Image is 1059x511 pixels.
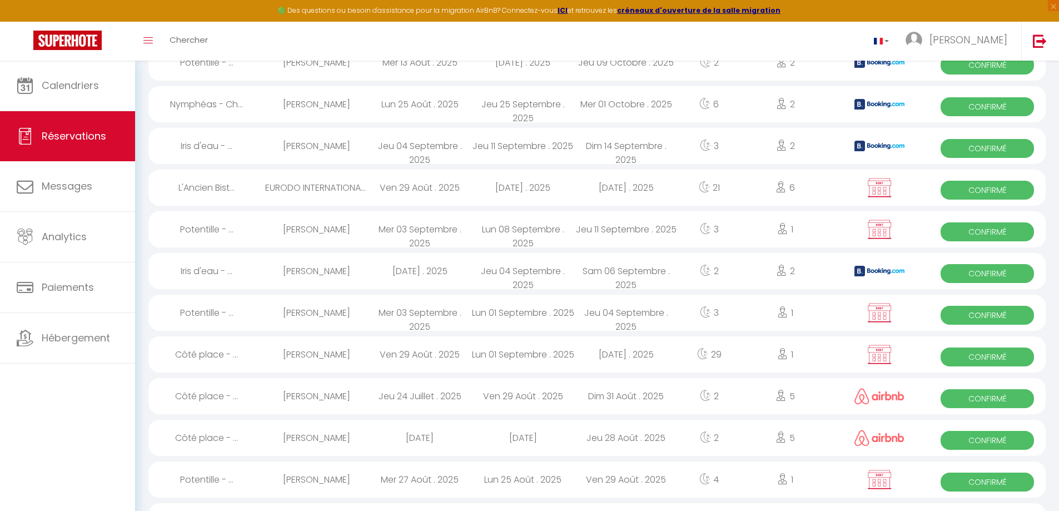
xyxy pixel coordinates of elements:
a: ... [PERSON_NAME] [897,22,1021,61]
a: ICI [558,6,568,15]
span: Hébergement [42,331,110,345]
img: Super Booking [33,31,102,50]
button: Ouvrir le widget de chat LiveChat [9,4,42,38]
a: Chercher [161,22,216,61]
span: Analytics [42,230,87,244]
span: Chercher [170,34,208,46]
span: Calendriers [42,78,99,92]
span: Messages [42,179,92,193]
span: Réservations [42,129,106,143]
img: ... [906,32,922,48]
a: créneaux d'ouverture de la salle migration [617,6,780,15]
img: logout [1033,34,1047,48]
span: Paiements [42,280,94,294]
span: [PERSON_NAME] [929,33,1007,47]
